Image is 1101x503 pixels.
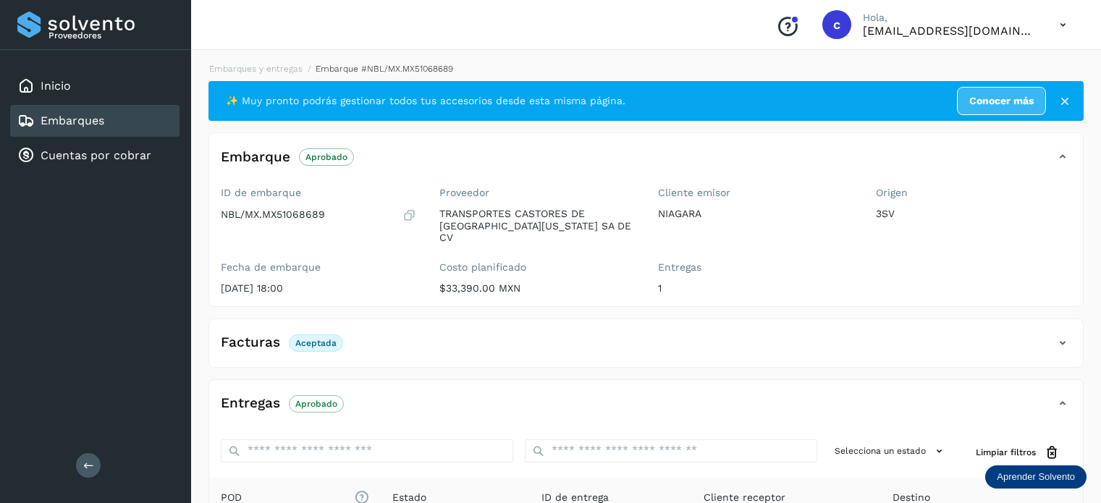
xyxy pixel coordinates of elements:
p: cuentasespeciales8_met@castores.com.mx [863,24,1037,38]
div: Aprender Solvento [985,465,1087,489]
button: Limpiar filtros [964,439,1071,466]
div: EntregasAprobado [209,392,1083,428]
div: EmbarqueAprobado [209,145,1083,181]
nav: breadcrumb [208,62,1084,75]
p: NBL/MX.MX51068689 [221,208,325,221]
h4: Entregas [221,395,280,412]
div: Embarques [10,105,180,137]
a: Inicio [41,79,71,93]
label: Costo planificado [439,261,635,274]
span: Limpiar filtros [976,446,1036,459]
p: Hola, [863,12,1037,24]
a: Embarques [41,114,104,127]
label: Cliente emisor [658,187,853,199]
p: TRANSPORTES CASTORES DE [GEOGRAPHIC_DATA][US_STATE] SA DE CV [439,208,635,244]
a: Cuentas por cobrar [41,148,151,162]
h4: Embarque [221,149,290,166]
p: Aprobado [305,152,347,162]
a: Conocer más [957,87,1046,115]
div: FacturasAceptada [209,331,1083,367]
p: $33,390.00 MXN [439,282,635,295]
h4: Facturas [221,334,280,351]
p: Aprender Solvento [997,471,1075,483]
span: ✨ Muy pronto podrás gestionar todos tus accesorios desde esta misma página. [226,93,625,109]
p: [DATE] 18:00 [221,282,416,295]
p: Aceptada [295,338,337,348]
div: Cuentas por cobrar [10,140,180,172]
p: Proveedores [48,30,174,41]
label: Entregas [658,261,853,274]
p: Aprobado [295,399,337,409]
a: Embarques y entregas [209,64,303,74]
label: ID de embarque [221,187,416,199]
p: 3SV [876,208,1071,220]
label: Proveedor [439,187,635,199]
p: NIAGARA [658,208,853,220]
span: Embarque #NBL/MX.MX51068689 [316,64,453,74]
label: Origen [876,187,1071,199]
label: Fecha de embarque [221,261,416,274]
p: 1 [658,282,853,295]
div: Inicio [10,70,180,102]
button: Selecciona un estado [829,439,953,463]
